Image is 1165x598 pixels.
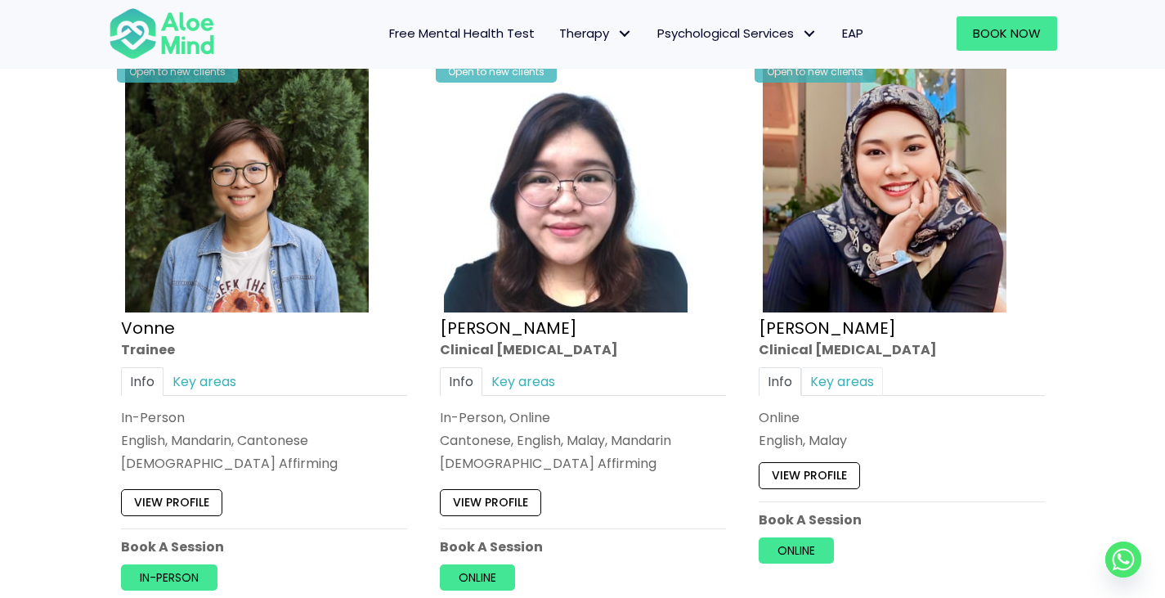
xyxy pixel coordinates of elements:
span: Psychological Services: submenu [798,22,822,46]
span: Psychological Services [657,25,818,42]
a: Vonne [121,317,175,339]
p: English, Mandarin, Cantonese [121,431,407,450]
span: Free Mental Health Test [389,25,535,42]
a: Info [440,367,482,396]
a: EAP [830,16,876,51]
img: Aloe mind Logo [109,7,215,61]
div: Trainee [121,340,407,359]
div: Clinical [MEDICAL_DATA] [759,340,1045,359]
a: Whatsapp [1105,542,1141,578]
img: Wei Shan_Profile-300×300 [444,69,688,312]
a: Online [440,564,515,591]
div: Open to new clients [117,61,238,83]
a: [PERSON_NAME] [440,317,577,339]
a: TherapyTherapy: submenu [547,16,645,51]
a: In-person [121,564,217,591]
div: [DEMOGRAPHIC_DATA] Affirming [121,454,407,473]
a: Info [121,367,164,396]
a: View profile [121,490,222,516]
span: Therapy: submenu [613,22,637,46]
a: [PERSON_NAME] [759,317,896,339]
a: Key areas [164,367,245,396]
a: Info [759,367,801,396]
a: Book Now [957,16,1057,51]
div: In-Person, Online [440,408,726,427]
div: In-Person [121,408,407,427]
a: Online [759,537,834,564]
a: Key areas [482,367,564,396]
a: View profile [759,462,860,488]
div: Clinical [MEDICAL_DATA] [440,340,726,359]
span: EAP [842,25,863,42]
p: Book A Session [440,537,726,556]
p: English, Malay [759,431,1045,450]
p: Book A Session [759,510,1045,529]
a: Psychological ServicesPsychological Services: submenu [645,16,830,51]
span: Therapy [559,25,633,42]
img: Vonne Trainee [125,69,369,312]
div: Online [759,408,1045,427]
a: Free Mental Health Test [377,16,547,51]
a: View profile [440,490,541,516]
nav: Menu [236,16,876,51]
a: Key areas [801,367,883,396]
img: Yasmin Clinical Psychologist [763,69,1006,312]
div: Open to new clients [755,61,876,83]
span: Book Now [973,25,1041,42]
p: Book A Session [121,537,407,556]
div: Open to new clients [436,61,557,83]
p: Cantonese, English, Malay, Mandarin [440,431,726,450]
div: [DEMOGRAPHIC_DATA] Affirming [440,454,726,473]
